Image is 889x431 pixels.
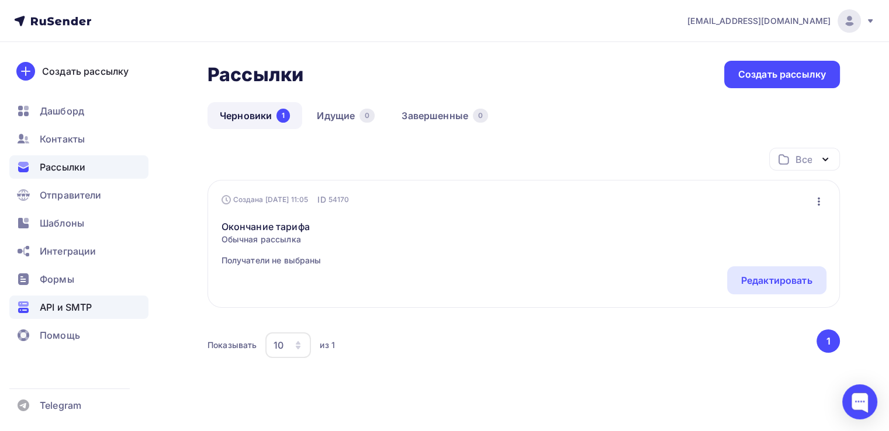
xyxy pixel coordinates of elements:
[42,64,129,78] div: Создать рассылку
[817,329,840,353] button: Go to page 1
[40,188,102,202] span: Отправители
[276,109,290,123] div: 1
[40,398,81,412] span: Telegram
[40,160,85,174] span: Рассылки
[40,216,84,230] span: Шаблоны
[815,329,840,353] ul: Pagination
[328,194,350,206] span: 54170
[359,109,375,123] div: 0
[40,244,96,258] span: Интеграции
[222,220,321,234] a: Окончание тарифа
[40,328,80,342] span: Помощь
[40,104,84,118] span: Дашборд
[274,338,283,352] div: 10
[207,102,302,129] a: Черновики1
[207,63,303,86] h2: Рассылки
[317,194,326,206] span: ID
[9,267,148,291] a: Формы
[222,255,321,266] span: Получатели не выбраны
[738,68,826,81] div: Создать рассылку
[687,9,875,33] a: [EMAIL_ADDRESS][DOMAIN_NAME]
[769,148,840,171] button: Все
[305,102,387,129] a: Идущие0
[320,339,335,351] div: из 1
[9,211,148,235] a: Шаблоны
[265,332,312,359] button: 10
[473,109,488,123] div: 0
[9,155,148,179] a: Рассылки
[795,152,812,166] div: Все
[40,272,74,286] span: Формы
[222,195,309,204] div: Создана [DATE] 11:05
[222,234,321,245] span: Обычная рассылка
[207,339,257,351] div: Показывать
[741,273,812,287] div: Редактировать
[389,102,500,129] a: Завершенные0
[40,300,92,314] span: API и SMTP
[687,15,831,27] span: [EMAIL_ADDRESS][DOMAIN_NAME]
[9,183,148,207] a: Отправители
[9,99,148,123] a: Дашборд
[40,132,85,146] span: Контакты
[9,127,148,151] a: Контакты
